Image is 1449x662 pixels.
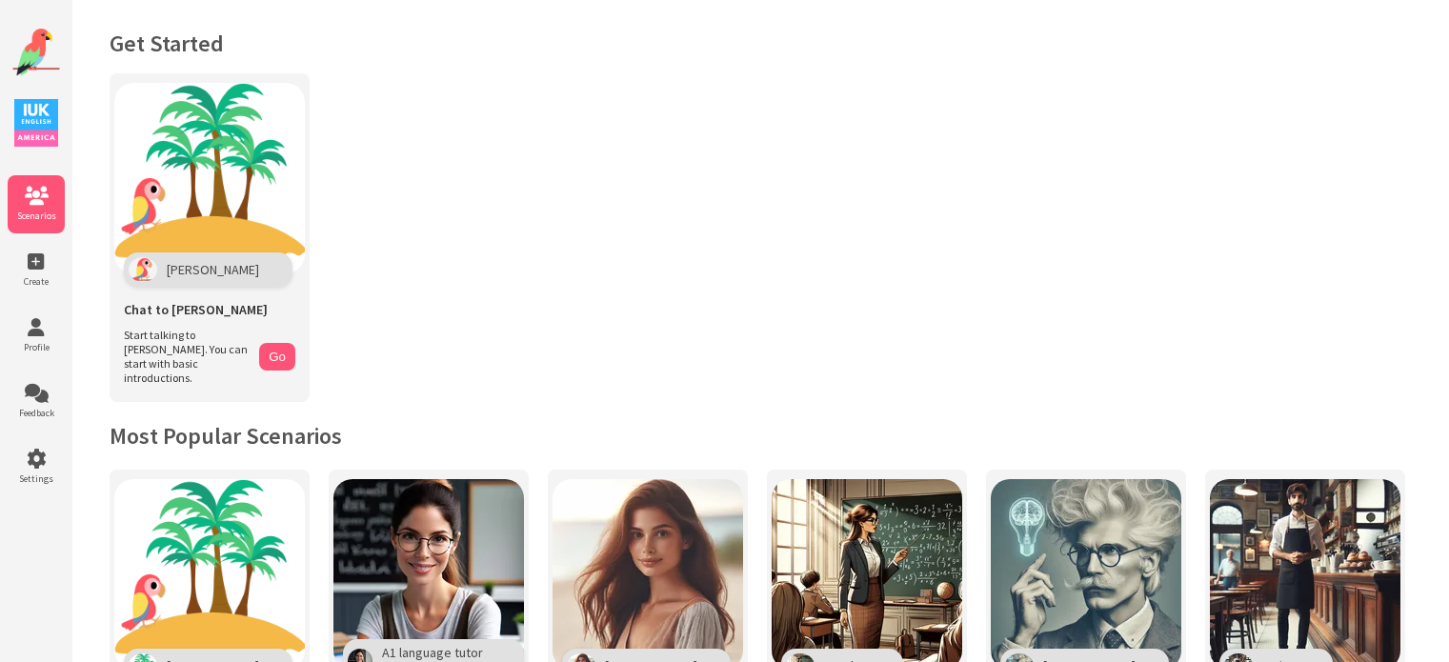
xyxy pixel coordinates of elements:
span: Settings [8,472,65,485]
span: [PERSON_NAME] [167,261,259,278]
span: Start talking to [PERSON_NAME]. You can start with basic introductions. [124,328,250,385]
img: Website Logo [12,29,60,76]
span: Profile [8,341,65,353]
h2: Most Popular Scenarios [110,421,1411,451]
span: Scenarios [8,210,65,222]
span: Feedback [8,407,65,419]
h1: Get Started [110,29,1411,58]
span: Create [8,275,65,288]
img: Chat with Polly [114,83,305,273]
img: Polly [129,257,157,282]
span: Chat to [PERSON_NAME] [124,301,268,318]
button: Go [259,343,295,371]
img: IUK Logo [14,99,58,147]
